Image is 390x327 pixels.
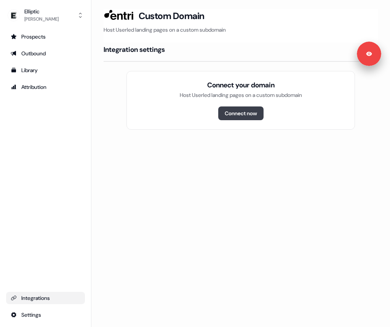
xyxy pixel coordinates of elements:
div: Elliptic [24,8,59,15]
a: Go to integrations [6,309,85,321]
a: Go to prospects [6,31,85,43]
div: Connect your domain [207,81,275,90]
a: Go to attribution [6,81,85,93]
div: Settings [11,311,80,319]
a: Go to templates [6,64,85,76]
div: Host Userled landing pages on a custom subdomain [180,91,302,99]
div: Outbound [11,50,80,57]
p: Host Userled landing pages on a custom subdomain [104,26,378,34]
a: Go to outbound experience [6,47,85,60]
div: Library [11,66,80,74]
div: Attribution [11,83,80,91]
div: Prospects [11,33,80,40]
h3: Custom Domain [139,10,205,22]
button: Connect now [218,106,264,120]
div: [PERSON_NAME] [24,15,59,23]
h4: Integration settings [104,45,165,54]
button: Elliptic[PERSON_NAME] [6,6,85,24]
a: Go to integrations [6,292,85,304]
div: Integrations [11,294,80,302]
